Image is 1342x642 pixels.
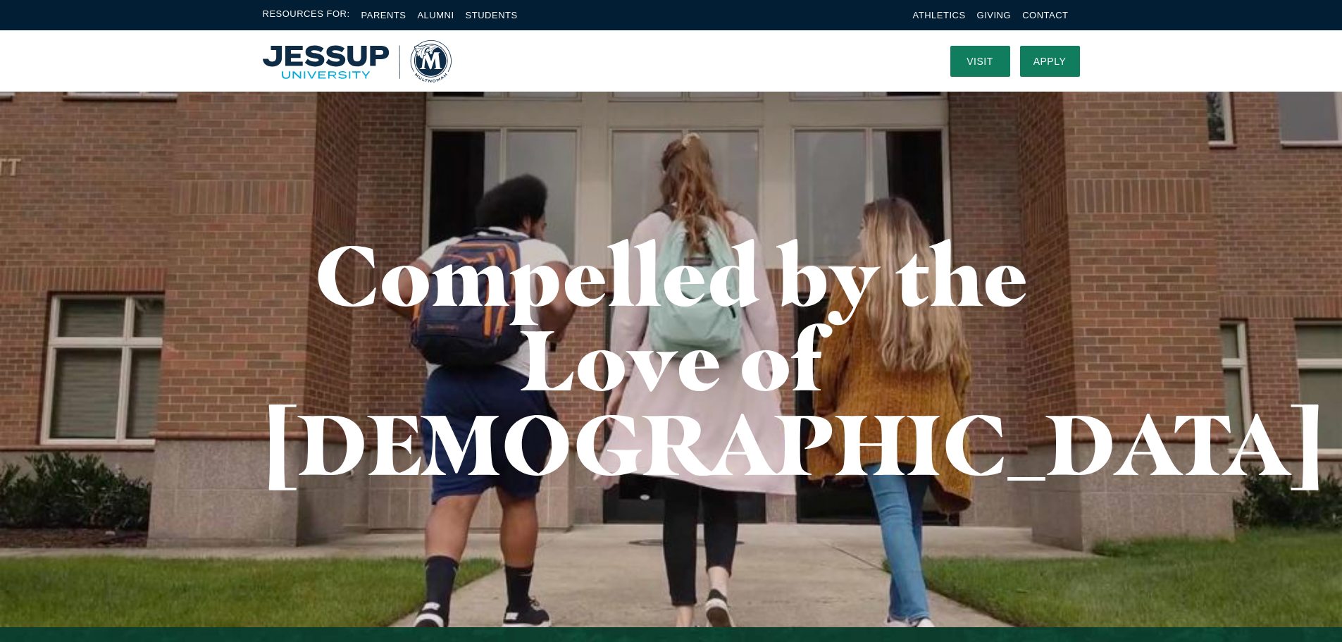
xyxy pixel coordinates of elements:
[466,10,518,20] a: Students
[263,7,350,23] span: Resources For:
[977,10,1012,20] a: Giving
[1020,46,1080,77] a: Apply
[1022,10,1068,20] a: Contact
[417,10,454,20] a: Alumni
[263,40,452,82] img: Multnomah University Logo
[913,10,966,20] a: Athletics
[950,46,1010,77] a: Visit
[361,10,406,20] a: Parents
[263,40,452,82] a: Home
[263,233,1080,486] h1: Compelled by the Love of [DEMOGRAPHIC_DATA]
